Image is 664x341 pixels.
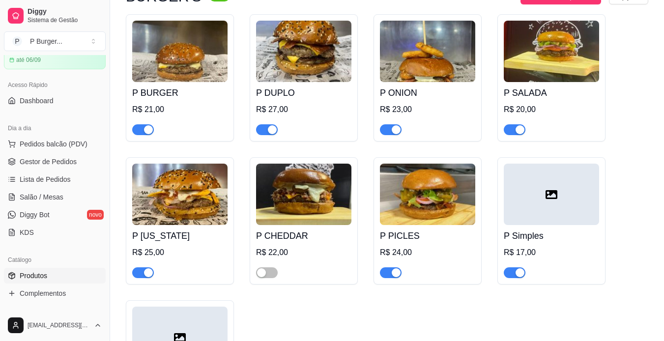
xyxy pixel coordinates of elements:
[504,247,599,258] div: R$ 17,00
[4,4,106,28] a: DiggySistema de Gestão
[20,227,34,237] span: KDS
[504,86,599,100] h4: P SALADA
[20,96,54,106] span: Dashboard
[4,225,106,240] a: KDS
[20,157,77,167] span: Gestor de Pedidos
[20,139,87,149] span: Pedidos balcão (PDV)
[132,86,228,100] h4: P BURGER
[16,56,41,64] article: até 06/09
[20,174,71,184] span: Lista de Pedidos
[4,171,106,187] a: Lista de Pedidos
[4,268,106,284] a: Produtos
[20,210,50,220] span: Diggy Bot
[4,252,106,268] div: Catálogo
[256,164,351,225] img: product-image
[380,21,475,82] img: product-image
[4,207,106,223] a: Diggy Botnovo
[132,164,228,225] img: product-image
[256,247,351,258] div: R$ 22,00
[4,136,106,152] button: Pedidos balcão (PDV)
[28,321,90,329] span: [EMAIL_ADDRESS][DOMAIN_NAME]
[12,36,22,46] span: P
[4,41,106,69] a: Plano Essencial + Mesasaté 06/09
[132,247,228,258] div: R$ 25,00
[20,288,66,298] span: Complementos
[4,120,106,136] div: Dia a dia
[28,16,102,24] span: Sistema de Gestão
[504,229,599,243] h4: P Simples
[20,192,63,202] span: Salão / Mesas
[4,77,106,93] div: Acesso Rápido
[256,104,351,115] div: R$ 27,00
[4,285,106,301] a: Complementos
[256,229,351,243] h4: P CHEDDAR
[4,93,106,109] a: Dashboard
[30,36,62,46] div: P Burger ...
[256,86,351,100] h4: P DUPLO
[28,7,102,16] span: Diggy
[132,21,228,82] img: product-image
[132,229,228,243] h4: P [US_STATE]
[20,271,47,281] span: Produtos
[132,104,228,115] div: R$ 21,00
[380,104,475,115] div: R$ 23,00
[4,189,106,205] a: Salão / Mesas
[4,154,106,170] a: Gestor de Pedidos
[4,313,106,337] button: [EMAIL_ADDRESS][DOMAIN_NAME]
[504,21,599,82] img: product-image
[256,21,351,82] img: product-image
[380,229,475,243] h4: P PICLES
[380,164,475,225] img: product-image
[504,104,599,115] div: R$ 20,00
[380,86,475,100] h4: P ONION
[380,247,475,258] div: R$ 24,00
[4,31,106,51] button: Select a team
